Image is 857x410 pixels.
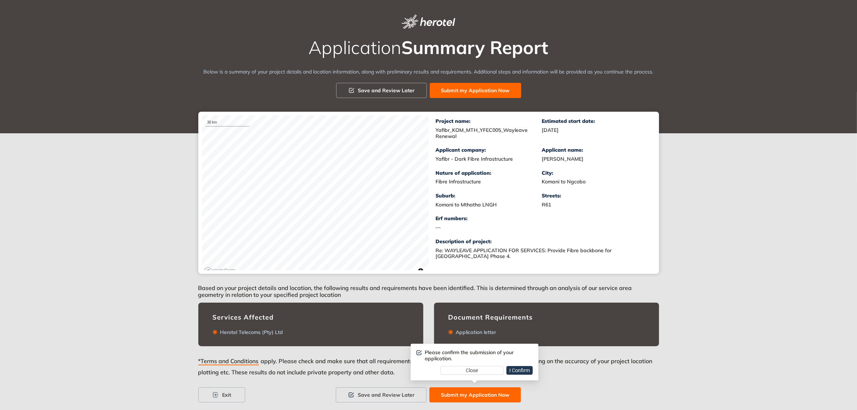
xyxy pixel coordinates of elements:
[198,358,259,365] span: *Terms and Conditions
[436,147,542,153] div: Applicant company:
[336,83,427,98] button: Save and Review Later
[358,391,415,399] span: Save and Review Later
[198,37,659,57] h2: Application
[202,115,429,277] canvas: Map
[217,329,283,335] div: Herotel Telecoms (Pty) Ltd
[198,387,245,402] button: Exit
[436,179,542,185] div: Fibre Infrastructure
[425,349,533,362] div: Please confirm the submission of your application.
[436,202,542,208] div: Komani to Mthatha LNGH
[441,366,504,375] button: Close
[542,127,648,133] div: [DATE]
[436,248,616,260] div: Re: WAYLEAVE APPLICATION FOR SERVICES: Provide Fibre backbone for [GEOGRAPHIC_DATA] Phase 4.
[542,147,648,153] div: Applicant name:
[358,86,415,94] span: Save and Review Later
[402,36,549,59] span: Summary Report
[198,355,659,387] div: apply. Please check and make sure that all requirements have been met. Deviations may occur depen...
[448,313,645,321] div: Document Requirements
[466,366,478,374] span: Close
[542,170,648,176] div: City:
[542,179,648,185] div: Komani to Ngcobo
[336,387,427,402] button: Save and Review Later
[436,239,648,245] div: Description of project:
[198,355,261,368] button: *Terms and Conditions
[430,83,521,98] button: Submit my Application Now
[429,387,521,402] button: Submit my Application Now
[213,313,409,321] div: Services Affected
[204,267,236,275] a: Mapbox logo
[441,86,510,94] span: Submit my Application Now
[436,193,542,199] div: Suburb:
[436,118,542,124] div: Project name:
[436,170,542,176] div: Nature of application:
[206,119,249,126] div: 30 km
[509,366,530,374] span: I Confirm
[222,391,231,399] span: Exit
[542,156,648,162] div: [PERSON_NAME]
[419,267,423,275] span: Toggle attribution
[542,118,648,124] div: Estimated start date:
[436,127,542,139] div: Yafibr_KOM_MTH_YFEC005_Wayleave Renewal
[402,14,455,29] img: logo
[436,224,542,231] div: —
[198,274,659,303] div: Based on your project details and location, the following results and requirements have been iden...
[453,329,496,335] div: Application letter
[436,156,542,162] div: Yafibr - Dark Fibre Infrastructure
[441,391,509,399] span: Submit my Application Now
[198,68,659,76] div: Below is a summary of your project details and location information, along with preliminary resul...
[506,366,533,375] button: I Confirm
[542,193,648,199] div: Streets:
[542,202,648,208] div: R61
[436,215,542,222] div: Erf numbers:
